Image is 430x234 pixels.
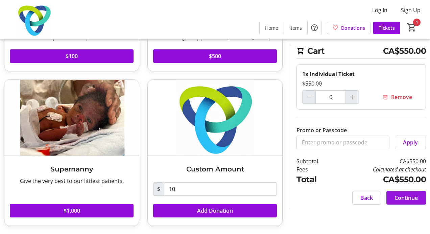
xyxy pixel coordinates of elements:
span: Items [289,24,302,31]
label: Promo or Passcode [296,126,347,134]
input: Individual Ticket Quantity [315,90,346,104]
span: Continue [395,194,418,202]
img: Supernanny [4,80,139,156]
span: CA$550.00 [383,45,426,57]
button: Log In [367,5,393,16]
span: Add Donation [197,207,233,215]
a: Tickets [373,22,400,34]
span: Log In [372,6,387,14]
div: 1x Individual Ticket [302,70,420,78]
img: Custom Amount [148,80,282,156]
span: $1,000 [64,207,80,215]
span: $100 [66,52,78,60]
button: Add Donation [153,204,277,217]
button: Remove [374,90,420,104]
span: Back [360,194,373,202]
td: Total [296,173,334,186]
input: Enter promo or passcode [296,136,389,149]
h3: Custom Amount [153,164,277,174]
button: $1,000 [10,204,134,217]
a: Donations [327,22,371,34]
button: $100 [10,49,134,63]
span: Sign Up [401,6,421,14]
button: Back [352,191,381,205]
td: Subtotal [296,157,334,165]
span: Remove [391,93,412,101]
button: Help [308,21,321,34]
span: Apply [403,138,418,146]
a: Items [284,22,307,34]
td: Fees [296,165,334,173]
span: $500 [209,52,221,60]
div: Give the very best to our littlest patients. [10,177,134,185]
span: Home [265,24,278,31]
img: Trillium Health Partners Foundation's Logo [4,3,64,37]
a: Home [260,22,284,34]
h3: Supernanny [10,164,134,174]
span: Donations [341,24,365,31]
button: Apply [395,136,426,149]
span: Tickets [379,24,395,31]
input: Donation Amount [164,182,277,196]
span: $ [153,182,164,196]
button: Cart [406,21,418,33]
button: Continue [386,191,426,205]
td: Calculated at checkout [334,165,426,173]
td: CA$550.00 [334,157,426,165]
div: $550.00 [302,79,420,88]
button: $500 [153,49,277,63]
button: Sign Up [396,5,426,16]
h2: Cart [296,45,426,59]
td: CA$550.00 [334,173,426,186]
